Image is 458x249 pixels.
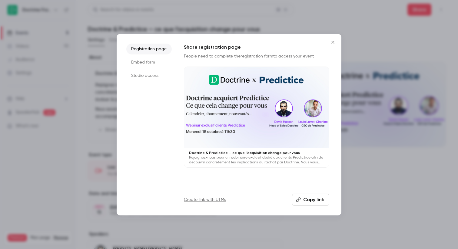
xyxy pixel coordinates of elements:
[292,194,329,206] button: Copy link
[126,57,172,68] li: Embed form
[241,54,273,58] a: registration form
[189,155,324,165] p: Rejoignez-nous pour un webinaire exclusif dédié aux clients Predictice afin de découvrir concrète...
[184,67,329,168] a: Doctrine & Predictice — ce que l’acquisition change pour vousRejoignez-nous pour un webinaire exc...
[327,36,339,48] button: Close
[184,197,226,203] a: Create link with UTMs
[126,70,172,81] li: Studio access
[184,53,329,59] p: People need to complete the to access your event
[126,44,172,54] li: Registration page
[184,44,329,51] h1: Share registration page
[189,150,324,155] p: Doctrine & Predictice — ce que l’acquisition change pour vous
